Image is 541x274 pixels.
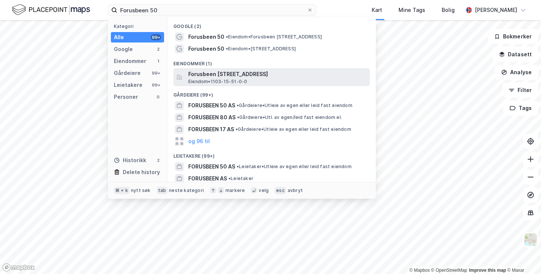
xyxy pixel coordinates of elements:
[157,187,168,194] div: tab
[236,126,351,132] span: Gårdeiere • Utleie av egen eller leid fast eiendom
[2,263,35,272] a: Mapbox homepage
[188,70,367,79] span: Forusbeen [STREET_ADDRESS]
[237,164,239,169] span: •
[226,46,228,51] span: •
[225,188,245,193] div: markere
[114,45,133,54] div: Google
[12,3,90,16] img: logo.f888ab2527a4732fd821a326f86c7f29.svg
[226,46,296,52] span: Eiendom • [STREET_ADDRESS]
[469,268,506,273] a: Improve this map
[114,92,138,101] div: Personer
[188,44,224,53] span: Forusbeen 50
[188,32,224,41] span: Forusbeen 50
[167,147,376,161] div: Leietakere (99+)
[188,174,227,183] span: FORUSBEEN AS
[117,4,307,16] input: Søk på adresse, matrikkel, gårdeiere, leietakere eller personer
[114,23,164,29] div: Kategori
[495,65,538,80] button: Analyse
[151,34,161,40] div: 99+
[188,113,236,122] span: FORUSBEEN 80 AS
[114,57,146,66] div: Eiendommer
[475,6,517,15] div: [PERSON_NAME]
[502,83,538,98] button: Filter
[504,238,541,274] iframe: Chat Widget
[131,188,151,193] div: nytt søk
[275,187,286,194] div: esc
[188,101,235,110] span: FORUSBEEN 50 AS
[488,29,538,44] button: Bokmerker
[237,114,239,120] span: •
[409,268,430,273] a: Mapbox
[524,233,538,247] img: Z
[114,69,141,78] div: Gårdeiere
[288,188,303,193] div: avbryt
[151,70,161,76] div: 99+
[114,33,124,42] div: Alle
[155,94,161,100] div: 0
[237,114,342,120] span: Gårdeiere • Utl. av egen/leid fast eiendom el.
[155,46,161,52] div: 2
[237,103,352,108] span: Gårdeiere • Utleie av egen eller leid fast eiendom
[188,137,210,146] button: og 96 til
[442,6,455,15] div: Bolig
[114,81,143,89] div: Leietakere
[228,176,253,182] span: Leietaker
[228,176,231,181] span: •
[167,86,376,100] div: Gårdeiere (99+)
[259,188,269,193] div: velg
[493,47,538,62] button: Datasett
[151,82,161,88] div: 99+
[226,34,228,40] span: •
[188,125,234,134] span: FORUSBEEN 17 AS
[167,18,376,31] div: Google (2)
[503,101,538,116] button: Tags
[237,164,352,170] span: Leietaker • Utleie av egen eller leid fast eiendom
[123,168,160,177] div: Delete history
[114,156,146,165] div: Historikk
[188,162,235,171] span: FORUSBEEN 50 AS
[398,6,425,15] div: Mine Tags
[226,34,322,40] span: Eiendom • Forusbeen [STREET_ADDRESS]
[236,126,238,132] span: •
[169,188,204,193] div: neste kategori
[372,6,382,15] div: Kart
[114,187,129,194] div: ⌘ + k
[237,103,239,108] span: •
[431,268,467,273] a: OpenStreetMap
[167,55,376,68] div: Eiendommer (1)
[155,157,161,163] div: 2
[188,79,247,85] span: Eiendom • 1103-15-51-0-0
[155,58,161,64] div: 1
